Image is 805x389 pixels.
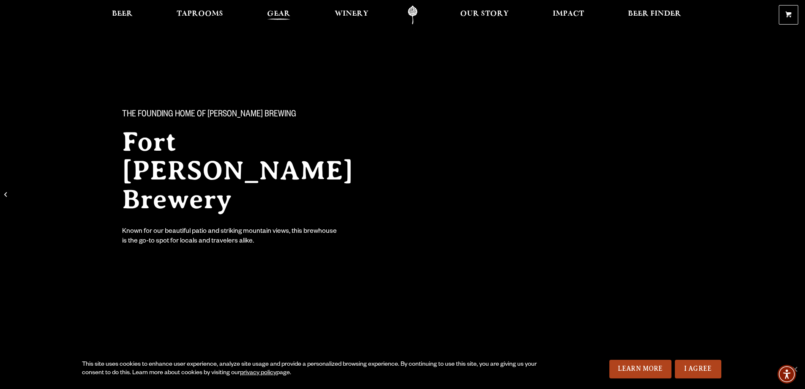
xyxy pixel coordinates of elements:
[177,11,223,17] span: Taprooms
[122,110,296,121] span: The Founding Home of [PERSON_NAME] Brewing
[778,365,796,383] div: Accessibility Menu
[122,127,386,214] h2: Fort [PERSON_NAME] Brewery
[112,11,133,17] span: Beer
[82,361,540,378] div: This site uses cookies to enhance user experience, analyze site usage and provide a personalized ...
[609,360,671,378] a: Learn More
[262,6,296,25] a: Gear
[455,6,514,25] a: Our Story
[397,6,428,25] a: Odell Home
[553,11,584,17] span: Impact
[267,11,290,17] span: Gear
[329,6,374,25] a: Winery
[171,6,229,25] a: Taprooms
[335,11,368,17] span: Winery
[122,227,338,247] div: Known for our beautiful patio and striking mountain views, this brewhouse is the go-to spot for l...
[240,370,276,377] a: privacy policy
[547,6,589,25] a: Impact
[628,11,681,17] span: Beer Finder
[460,11,509,17] span: Our Story
[622,6,687,25] a: Beer Finder
[675,360,721,378] a: I Agree
[106,6,138,25] a: Beer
